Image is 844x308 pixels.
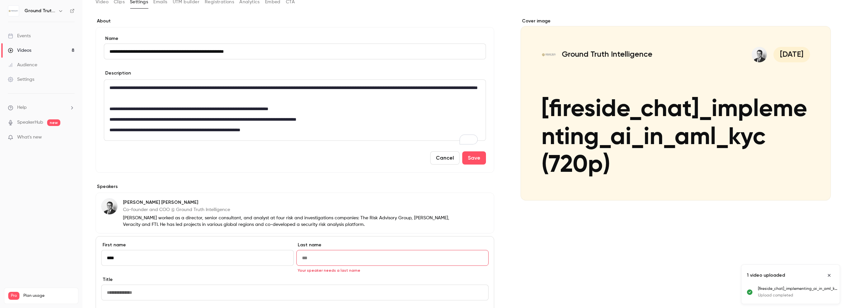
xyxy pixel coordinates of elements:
[47,119,60,126] span: new
[104,79,486,141] section: description
[824,270,834,281] button: Close uploads list
[17,119,43,126] a: SpeakerHub
[747,272,785,279] p: 1 video uploaded
[67,135,75,140] iframe: Noticeable Trigger
[758,286,839,292] p: [fireside_chat]_implementing_ai_in_aml_kyc (720p)
[23,293,74,298] span: Plan usage
[8,47,31,54] div: Videos
[123,199,451,206] p: [PERSON_NAME] [PERSON_NAME]
[298,268,360,273] span: Your speaker needs a last name
[96,193,494,233] div: Matthew Hunt[PERSON_NAME] [PERSON_NAME]Co-founder and COO @ Ground Truth Intelligence[PERSON_NAME...
[102,199,117,214] img: Matthew Hunt
[101,276,489,283] label: Title
[8,292,19,300] span: Pro
[96,183,494,190] label: Speakers
[101,242,294,248] label: First name
[8,6,19,16] img: Ground Truth Intelligence
[8,76,34,83] div: Settings
[104,70,131,77] label: Description
[104,80,486,140] div: editor
[104,35,486,42] label: Name
[741,286,840,304] ul: Uploads list
[758,293,839,298] p: Upload completed
[8,104,75,111] li: help-dropdown-opener
[104,80,486,140] div: To enrich screen reader interactions, please activate Accessibility in Grammarly extension settings
[96,18,494,24] label: About
[521,18,831,24] label: Cover image
[8,62,37,68] div: Audience
[462,151,486,165] button: Save
[17,104,27,111] span: Help
[8,33,31,39] div: Events
[17,134,42,141] span: What's new
[296,242,489,248] label: Last name
[123,215,451,228] p: [PERSON_NAME] worked as a director, senior consultant, and analyst at four risk and investigation...
[24,8,55,14] h6: Ground Truth Intelligence
[123,206,451,213] p: Co-founder and COO @ Ground Truth Intelligence
[430,151,460,165] button: Cancel
[521,18,831,200] section: Cover image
